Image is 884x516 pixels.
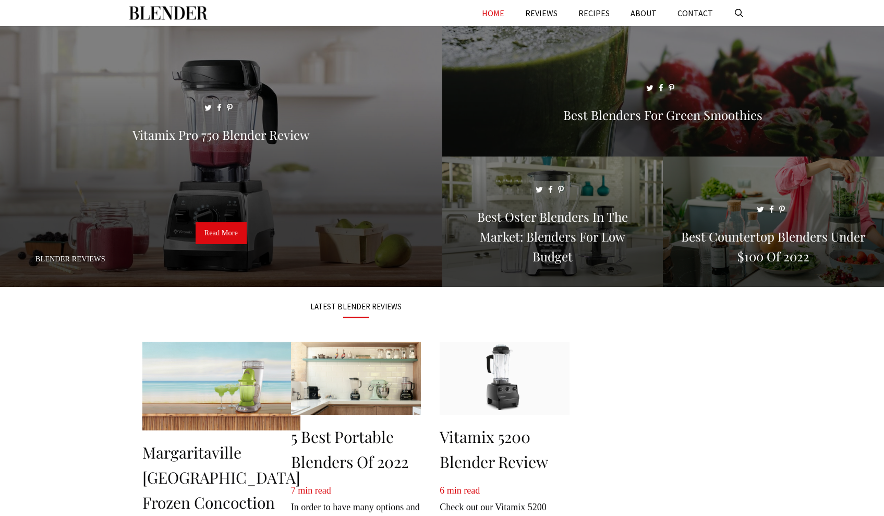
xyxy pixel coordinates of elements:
[142,303,570,310] h3: LATEST BLENDER REVIEWS
[291,426,408,472] a: 5 Best Portable Blenders of 2022
[291,485,296,496] span: 7
[291,342,421,415] img: 5 Best Portable Blenders of 2022
[35,255,105,263] a: Blender Reviews
[440,342,570,415] img: Vitamix 5200 Blender Review
[440,426,548,472] a: Vitamix 5200 Blender Review
[142,342,300,430] img: Margaritaville Bahamas Frozen Concoction Maker Review
[196,222,247,244] a: Read More
[663,274,884,285] a: Best Countertop Blenders Under $100 of 2022
[442,274,663,285] a: Best Oster Blenders in the Market: Blenders for Low Budget
[298,485,331,496] span: min read
[440,485,444,496] span: 6
[447,485,480,496] span: min read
